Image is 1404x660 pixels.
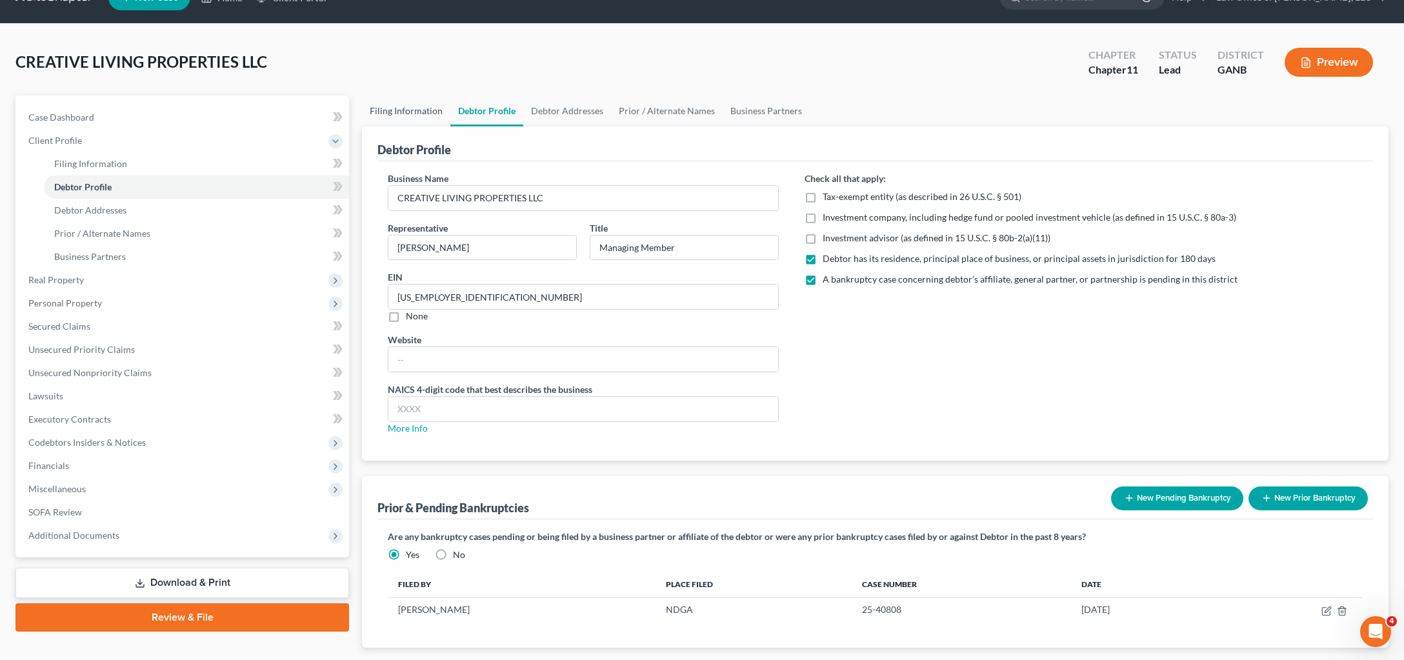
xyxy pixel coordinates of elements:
[15,603,349,632] a: Review & File
[590,221,608,235] label: Title
[852,597,1070,622] td: 25-40808
[388,333,421,346] label: Website
[388,572,656,597] th: Filed By
[388,270,403,284] label: EIN
[1360,616,1391,647] iframe: Intercom live chat
[28,274,84,285] span: Real Property
[28,321,90,332] span: Secured Claims
[450,95,523,126] a: Debtor Profile
[406,310,428,323] label: None
[1218,63,1264,77] div: GANB
[823,274,1238,285] span: A bankruptcy case concerning debtor’s affiliate, general partner, or partnership is pending in th...
[18,385,349,408] a: Lawsuits
[44,152,349,175] a: Filing Information
[377,142,451,157] div: Debtor Profile
[28,437,146,448] span: Codebtors Insiders & Notices
[44,199,349,222] a: Debtor Addresses
[388,397,778,421] input: XXXX
[388,285,778,309] input: --
[1088,48,1138,63] div: Chapter
[18,338,349,361] a: Unsecured Priority Claims
[388,530,1363,543] label: Are any bankruptcy cases pending or being filed by a business partner or affiliate of the debtor ...
[1111,486,1243,510] button: New Pending Bankruptcy
[1218,48,1264,63] div: District
[28,344,135,355] span: Unsecured Priority Claims
[590,235,778,260] input: Enter title...
[18,106,349,129] a: Case Dashboard
[388,221,448,235] label: Representative
[805,172,886,185] label: Check all that apply:
[388,383,592,396] label: NAICS 4-digit code that best describes the business
[611,95,723,126] a: Prior / Alternate Names
[823,212,1236,223] span: Investment company, including hedge fund or pooled investment vehicle (as defined in 15 U.S.C. § ...
[823,253,1216,264] span: Debtor has its residence, principal place of business, or principal assets in jurisdiction for 18...
[18,361,349,385] a: Unsecured Nonpriority Claims
[388,347,778,372] input: --
[1249,486,1368,510] button: New Prior Bankruptcy
[15,568,349,598] a: Download & Print
[823,191,1021,202] span: Tax-exempt entity (as described in 26 U.S.C. § 501)
[28,112,94,123] span: Case Dashboard
[406,548,419,561] label: Yes
[1285,48,1373,77] button: Preview
[1159,48,1197,63] div: Status
[28,483,86,494] span: Miscellaneous
[823,232,1050,243] span: Investment advisor (as defined in 15 U.S.C. § 80b-2(a)(11))
[18,315,349,338] a: Secured Claims
[28,367,152,378] span: Unsecured Nonpriority Claims
[656,572,852,597] th: Place Filed
[54,251,126,262] span: Business Partners
[388,423,428,434] a: More Info
[1159,63,1197,77] div: Lead
[1127,63,1138,75] span: 11
[723,95,810,126] a: Business Partners
[28,135,82,146] span: Client Profile
[54,228,150,239] span: Prior / Alternate Names
[28,460,69,471] span: Financials
[1071,597,1213,622] td: [DATE]
[453,548,465,561] label: No
[28,530,119,541] span: Additional Documents
[44,222,349,245] a: Prior / Alternate Names
[54,158,127,169] span: Filing Information
[28,297,102,308] span: Personal Property
[388,235,576,260] input: Enter representative...
[54,205,126,215] span: Debtor Addresses
[388,597,656,622] td: [PERSON_NAME]
[28,390,63,401] span: Lawsuits
[377,500,529,515] div: Prior & Pending Bankruptcies
[362,95,450,126] a: Filing Information
[15,52,267,71] span: CREATIVE LIVING PROPERTIES LLC
[1088,63,1138,77] div: Chapter
[852,572,1070,597] th: Case Number
[44,175,349,199] a: Debtor Profile
[44,245,349,268] a: Business Partners
[1071,572,1213,597] th: Date
[54,181,112,192] span: Debtor Profile
[28,506,82,517] span: SOFA Review
[1387,616,1397,626] span: 4
[523,95,611,126] a: Debtor Addresses
[388,186,778,210] input: Enter name...
[388,172,448,185] label: Business Name
[28,414,111,425] span: Executory Contracts
[18,408,349,431] a: Executory Contracts
[18,501,349,524] a: SOFA Review
[656,597,852,622] td: NDGA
